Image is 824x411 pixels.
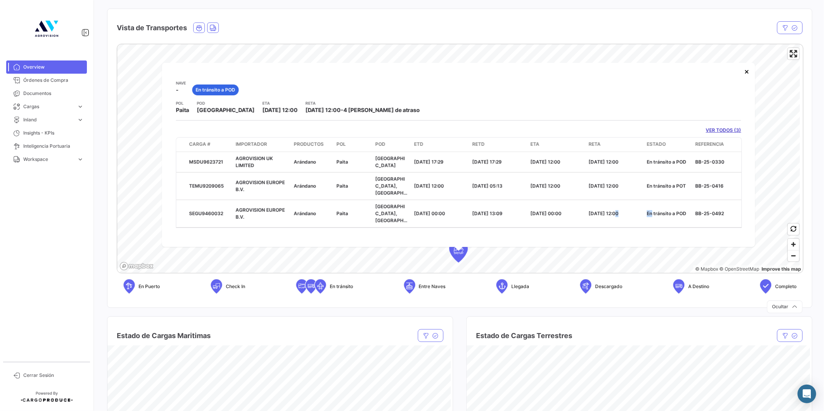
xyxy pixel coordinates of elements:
[720,266,760,272] a: OpenStreetMap
[647,210,686,216] span: En tránsito a POD
[117,330,211,341] h4: Estado de Cargas Maritimas
[798,385,816,403] div: Abrir Intercom Messenger
[189,182,229,189] div: TEMU9209065
[530,210,561,216] span: [DATE] 00:00
[375,176,407,202] span: [GEOGRAPHIC_DATA], [GEOGRAPHIC_DATA]
[449,239,468,262] div: Map marker
[688,283,709,290] span: A Destino
[27,9,66,48] img: 4b7f8542-3a82-4138-a362-aafd166d3a59.jpg
[589,210,618,216] span: [DATE] 12:00
[647,140,666,147] span: Estado
[119,262,154,271] a: Mapbox logo
[692,137,741,151] datatable-header-cell: Referencia
[343,107,420,113] span: 4 [PERSON_NAME] de atraso
[262,107,298,113] span: [DATE] 12:00
[589,159,618,164] span: [DATE] 12:00
[176,86,178,94] span: -
[695,266,718,272] a: Mapbox
[189,140,210,147] span: Carga #
[77,103,84,110] span: expand_more
[23,103,74,110] span: Cargas
[186,137,232,151] datatable-header-cell: Carga #
[336,210,348,216] span: Paita
[695,159,724,164] span: BB-25-0330
[414,183,444,188] span: [DATE] 12:00
[647,183,686,188] span: En tránsito a POT
[530,159,560,164] span: [DATE] 12:00
[788,48,799,59] button: Enter fullscreen
[527,137,585,151] datatable-header-cell: ETA
[294,159,316,164] span: Arándano
[511,283,529,290] span: Llegada
[788,239,799,250] span: Zoom in
[336,159,348,164] span: Paita
[472,140,485,147] span: RETD
[411,137,469,151] datatable-header-cell: ETD
[419,283,446,290] span: Entre Naves
[530,183,560,188] span: [DATE] 12:00
[262,100,298,106] app-card-info-title: ETA
[706,127,741,134] a: VER TODOS (3)
[291,137,333,151] datatable-header-cell: Productos
[176,80,186,86] app-card-info-title: Nave
[23,90,84,97] span: Documentos
[189,210,229,217] div: SEGU9460032
[235,207,285,219] span: AGROVISION EUROPE B.V.
[472,159,502,164] span: [DATE] 17:29
[197,106,254,114] span: [GEOGRAPHIC_DATA]
[294,183,316,188] span: Arándano
[762,266,801,272] a: Map feedback
[336,183,348,188] span: Paita
[414,159,443,164] span: [DATE] 17:29
[235,179,285,192] span: AGROVISION EUROPE B.V.
[372,137,411,151] datatable-header-cell: POD
[330,283,353,290] span: En tránsito
[23,77,84,84] span: Órdenes de Compra
[472,183,502,188] span: [DATE] 05:13
[23,64,84,71] span: Overview
[235,140,267,147] span: Importador
[23,143,84,150] span: Inteligencia Portuaria
[739,64,755,79] button: Close popup
[767,300,803,313] button: Ocultar
[788,250,799,261] button: Zoom out
[294,210,316,216] span: Arándano
[194,23,204,33] button: Ocean
[138,283,160,290] span: En Puerto
[585,137,644,151] datatable-header-cell: RETA
[476,330,572,341] h4: Estado de Cargas Terrestres
[741,137,818,151] datatable-header-cell: OC #
[469,137,527,151] datatable-header-cell: RETD
[6,87,87,100] a: Documentos
[176,100,189,106] app-card-info-title: POL
[77,156,84,163] span: expand_more
[336,140,346,147] span: POL
[176,106,189,114] span: Paita
[235,155,273,168] span: AGROVISION UK LIMITED
[6,74,87,87] a: Órdenes de Compra
[472,210,502,216] span: [DATE] 13:09
[695,140,724,147] span: Referencia
[117,44,800,274] canvas: Map
[294,140,324,147] span: Productos
[375,155,405,168] span: [GEOGRAPHIC_DATA]
[23,116,74,123] span: Inland
[375,203,407,230] span: [GEOGRAPHIC_DATA], [GEOGRAPHIC_DATA]
[695,183,724,188] span: BB-25-0416
[117,22,187,33] h4: Vista de Transportes
[644,137,692,151] datatable-header-cell: Estado
[305,100,420,106] app-card-info-title: RETA
[189,158,229,165] div: MSDU9623721
[6,126,87,140] a: Insights - KPIs
[530,140,539,147] span: ETA
[197,100,254,106] app-card-info-title: POD
[23,130,84,136] span: Insights - KPIs
[6,140,87,153] a: Inteligencia Portuaria
[695,210,724,216] span: BB-25-0492
[77,116,84,123] span: expand_more
[208,23,218,33] button: Land
[6,60,87,74] a: Overview
[341,107,343,113] span: -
